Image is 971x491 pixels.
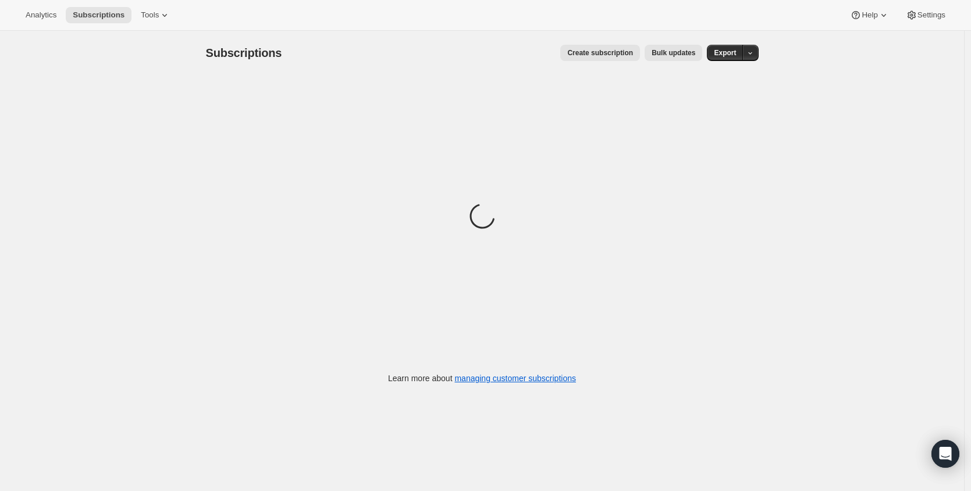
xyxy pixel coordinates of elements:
button: Settings [899,7,952,23]
button: Subscriptions [66,7,131,23]
button: Bulk updates [645,45,702,61]
button: Create subscription [560,45,640,61]
button: Export [707,45,743,61]
span: Bulk updates [652,48,695,58]
a: managing customer subscriptions [454,374,576,383]
p: Learn more about [388,372,576,384]
span: Subscriptions [206,46,282,59]
button: Help [843,7,896,23]
span: Analytics [26,10,56,20]
button: Analytics [19,7,63,23]
span: Create subscription [567,48,633,58]
span: Subscriptions [73,10,125,20]
span: Tools [141,10,159,20]
span: Settings [917,10,945,20]
span: Export [714,48,736,58]
button: Tools [134,7,177,23]
span: Help [862,10,877,20]
div: Open Intercom Messenger [931,440,959,468]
